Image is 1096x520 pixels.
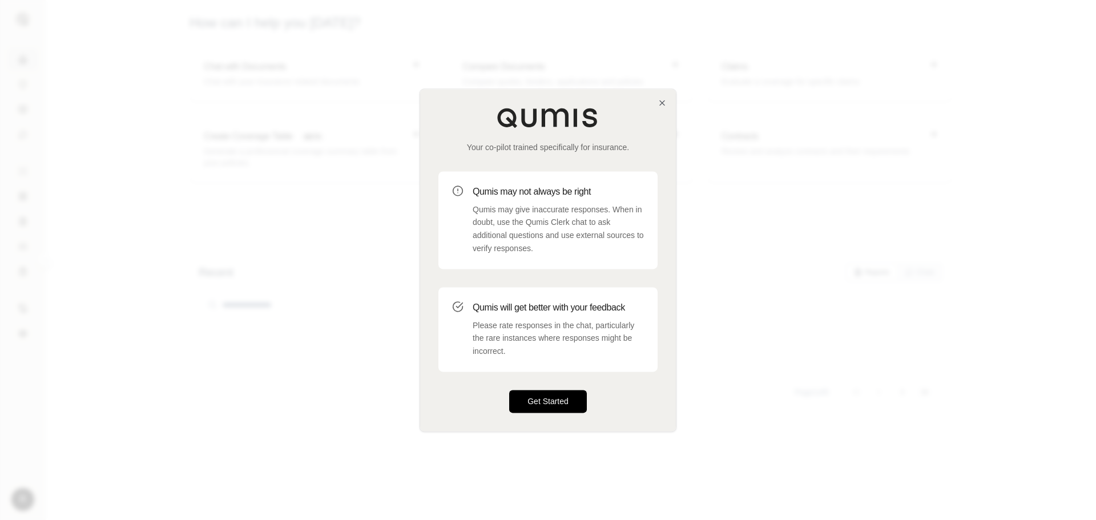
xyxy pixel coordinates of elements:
h3: Qumis may not always be right [473,185,644,199]
img: Qumis Logo [497,107,599,128]
p: Please rate responses in the chat, particularly the rare instances where responses might be incor... [473,319,644,358]
button: Get Started [509,390,587,413]
p: Your co-pilot trained specifically for insurance. [438,142,658,153]
p: Qumis may give inaccurate responses. When in doubt, use the Qumis Clerk chat to ask additional qu... [473,203,644,255]
h3: Qumis will get better with your feedback [473,301,644,315]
